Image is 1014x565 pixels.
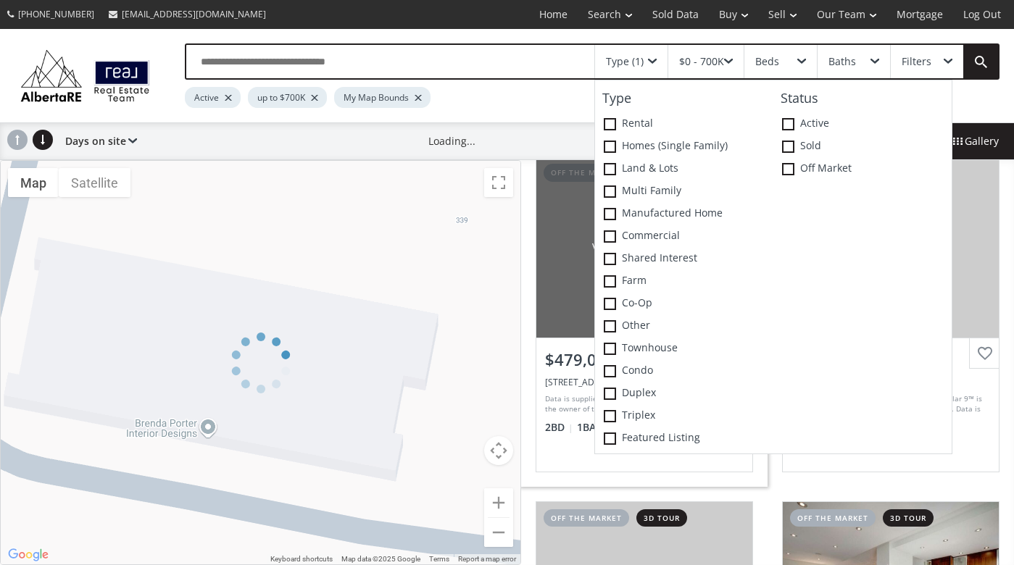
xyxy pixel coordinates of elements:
[521,141,768,486] a: off the market3d tourView Photos & Details$479,000[STREET_ADDRESS]Data is supplied by Pillar 9™ M...
[595,158,773,180] label: Land & Lots
[595,91,773,106] h4: Type
[428,134,475,148] div: Loading...
[606,56,644,67] div: Type (1)
[773,135,952,158] label: Sold
[595,248,773,270] label: Shared Interest
[18,8,94,20] span: [PHONE_NUMBER]
[577,420,604,435] span: 1 BA
[595,293,773,315] label: Co-op
[592,240,697,254] div: View Photos & Details
[58,123,137,159] div: Days on site
[902,56,931,67] div: Filters
[595,113,773,135] label: Rental
[595,180,773,203] label: Multi family
[595,135,773,158] label: Homes (Single Family)
[595,270,773,293] label: Farm
[545,420,573,435] span: 2 BD
[14,46,156,105] img: Logo
[334,87,431,108] div: My Map Bounds
[101,1,273,28] a: [EMAIL_ADDRESS][DOMAIN_NAME]
[953,134,999,148] span: Gallery
[595,360,773,382] label: Condo
[595,338,773,360] label: Townhouse
[595,203,773,225] label: Manufactured Home
[773,158,952,180] label: Off Market
[122,8,266,20] span: [EMAIL_ADDRESS][DOMAIN_NAME]
[545,376,744,388] div: 3339 Rideau Place SW #408, Calgary, AB T2S 1Z5
[773,113,952,135] label: Active
[937,123,1014,159] div: Gallery
[545,348,744,371] div: $479,000
[595,225,773,248] label: Commercial
[595,382,773,405] label: Duplex
[679,56,724,67] div: $0 - 700K
[185,87,241,108] div: Active
[595,405,773,427] label: Triplex
[595,315,773,338] label: Other
[545,393,740,415] div: Data is supplied by Pillar 9™ MLS® System. Pillar 9™ is the owner of the copyright in its MLS® Sy...
[773,91,952,106] h4: Status
[755,56,779,67] div: Beds
[828,56,856,67] div: Baths
[248,87,327,108] div: up to $700K
[595,427,773,450] label: Featured Listing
